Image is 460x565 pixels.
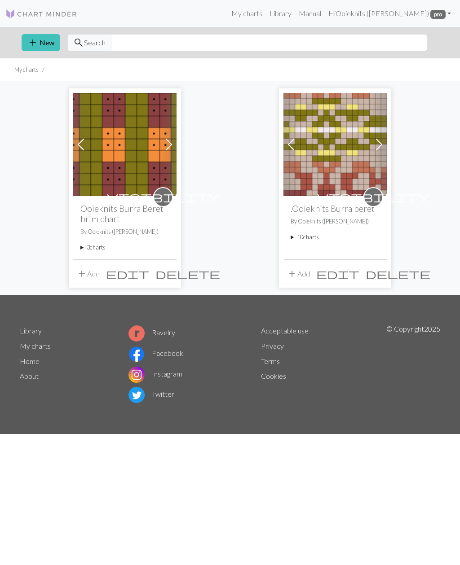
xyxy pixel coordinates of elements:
[22,34,60,51] button: New
[317,188,429,206] i: private
[107,188,219,206] i: private
[14,66,39,74] li: My charts
[128,328,175,337] a: Ravelry
[20,342,51,350] a: My charts
[5,9,77,19] img: Logo
[287,267,297,280] span: add
[261,342,284,350] a: Privacy
[291,217,380,226] p: By Ooieknits ([PERSON_NAME])
[283,93,387,196] img: Copy of .Ooieknits Burra beret
[291,233,380,241] summary: 10charts
[266,4,295,22] a: Library
[84,37,106,48] span: Search
[20,372,39,380] a: About
[295,4,325,22] a: Manual
[325,4,455,22] a: HiOoieknits ([PERSON_NAME]) pro
[261,357,280,365] a: Terms
[128,369,182,378] a: Instagram
[316,268,359,279] i: Edit
[106,268,149,279] i: Edit
[316,267,359,280] span: edit
[128,390,174,398] a: Twitter
[128,346,145,362] img: Facebook logo
[313,265,363,282] button: Edit
[27,36,38,49] span: add
[76,267,87,280] span: add
[128,325,145,342] img: Ravelry logo
[80,203,169,224] h2: Ooieknits Burra Beret brim chart
[261,372,286,380] a: Cookies
[73,139,177,148] a: Copy of Ooieknits Burra Beret brim chart
[386,324,440,405] p: © Copyright 2025
[152,265,223,282] button: Delete
[103,265,152,282] button: Edit
[291,203,380,214] h2: .Ooieknits Burra beret
[283,265,313,282] button: Add
[106,267,149,280] span: edit
[80,243,169,252] summary: 3charts
[20,357,40,365] a: Home
[128,367,145,383] img: Instagram logo
[128,349,183,357] a: Facebook
[261,326,309,335] a: Acceptable use
[107,190,219,204] span: visibility
[317,190,429,204] span: visibility
[366,267,430,280] span: delete
[228,4,266,22] a: My charts
[20,326,42,335] a: Library
[283,139,387,148] a: Copy of .Ooieknits Burra beret
[430,10,446,19] span: pro
[128,387,145,403] img: Twitter logo
[155,267,220,280] span: delete
[363,265,433,282] button: Delete
[73,93,177,196] img: Copy of Ooieknits Burra Beret brim chart
[73,265,103,282] button: Add
[73,36,84,49] span: search
[80,228,169,236] p: By Ooieknits ([PERSON_NAME])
